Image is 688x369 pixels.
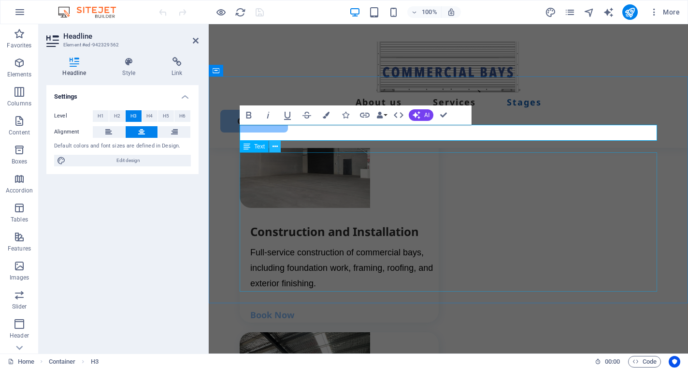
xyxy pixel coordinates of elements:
[434,105,453,125] button: Confirm (⌘+⏎)
[336,105,355,125] button: Icons
[130,110,137,122] span: H3
[10,332,29,339] p: Header
[317,105,335,125] button: Colors
[584,7,595,18] i: Navigator
[447,8,456,16] i: On resize automatically adjust zoom level to fit chosen device.
[632,356,657,368] span: Code
[174,110,190,122] button: H6
[605,356,620,368] span: 00 00
[298,105,316,125] button: Strikethrough
[46,57,106,77] h4: Headline
[240,105,258,125] button: Bold (⌘B)
[12,303,27,310] p: Slider
[91,356,99,368] span: Click to select. Double-click to edit
[409,109,433,121] button: AI
[622,4,638,20] button: publish
[8,245,31,252] p: Features
[603,6,615,18] button: text_generator
[564,7,575,18] i: Pages (Ctrl+Alt+S)
[11,216,28,223] p: Tables
[564,6,576,18] button: pages
[54,155,191,166] button: Edit design
[584,6,595,18] button: navigator
[10,274,29,281] p: Images
[389,105,408,125] button: HTML
[7,71,32,78] p: Elements
[649,7,680,17] span: More
[422,6,437,18] h6: 100%
[234,6,246,18] button: reload
[254,144,265,149] span: Text
[49,356,99,368] nav: breadcrumb
[603,7,614,18] i: AI Writer
[595,356,620,368] h6: Session time
[235,7,246,18] i: Reload page
[54,126,93,138] label: Alignment
[126,110,142,122] button: H3
[424,112,430,118] span: AI
[545,7,556,18] i: Design (Ctrl+Alt+Y)
[56,6,128,18] img: Editor Logo
[93,110,109,122] button: H1
[624,7,635,18] i: Publish
[109,110,125,122] button: H2
[146,110,153,122] span: H4
[259,105,277,125] button: Italic (⌘I)
[628,356,661,368] button: Code
[545,6,557,18] button: design
[356,105,374,125] button: Link
[142,110,158,122] button: H4
[158,110,174,122] button: H5
[63,32,199,41] h2: Headline
[163,110,169,122] span: H5
[7,42,31,49] p: Favorites
[278,105,297,125] button: Underline (⌘U)
[612,358,613,365] span: :
[645,4,684,20] button: More
[215,6,227,18] button: Click here to leave preview mode and continue editing
[114,110,120,122] span: H2
[49,356,76,368] span: Click to select. Double-click to edit
[54,110,93,122] label: Level
[12,158,28,165] p: Boxes
[9,129,30,136] p: Content
[407,6,442,18] button: 100%
[669,356,680,368] button: Usercentrics
[156,57,199,77] h4: Link
[179,110,186,122] span: H6
[375,105,388,125] button: Data Bindings
[106,57,156,77] h4: Style
[7,100,31,107] p: Columns
[54,142,191,150] div: Default colors and font sizes are defined in Design.
[46,85,199,103] h4: Settings
[69,155,188,166] span: Edit design
[63,41,179,49] h3: Element #ed-942329562
[6,187,33,194] p: Accordion
[98,110,104,122] span: H1
[8,356,34,368] a: Click to cancel selection. Double-click to open Pages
